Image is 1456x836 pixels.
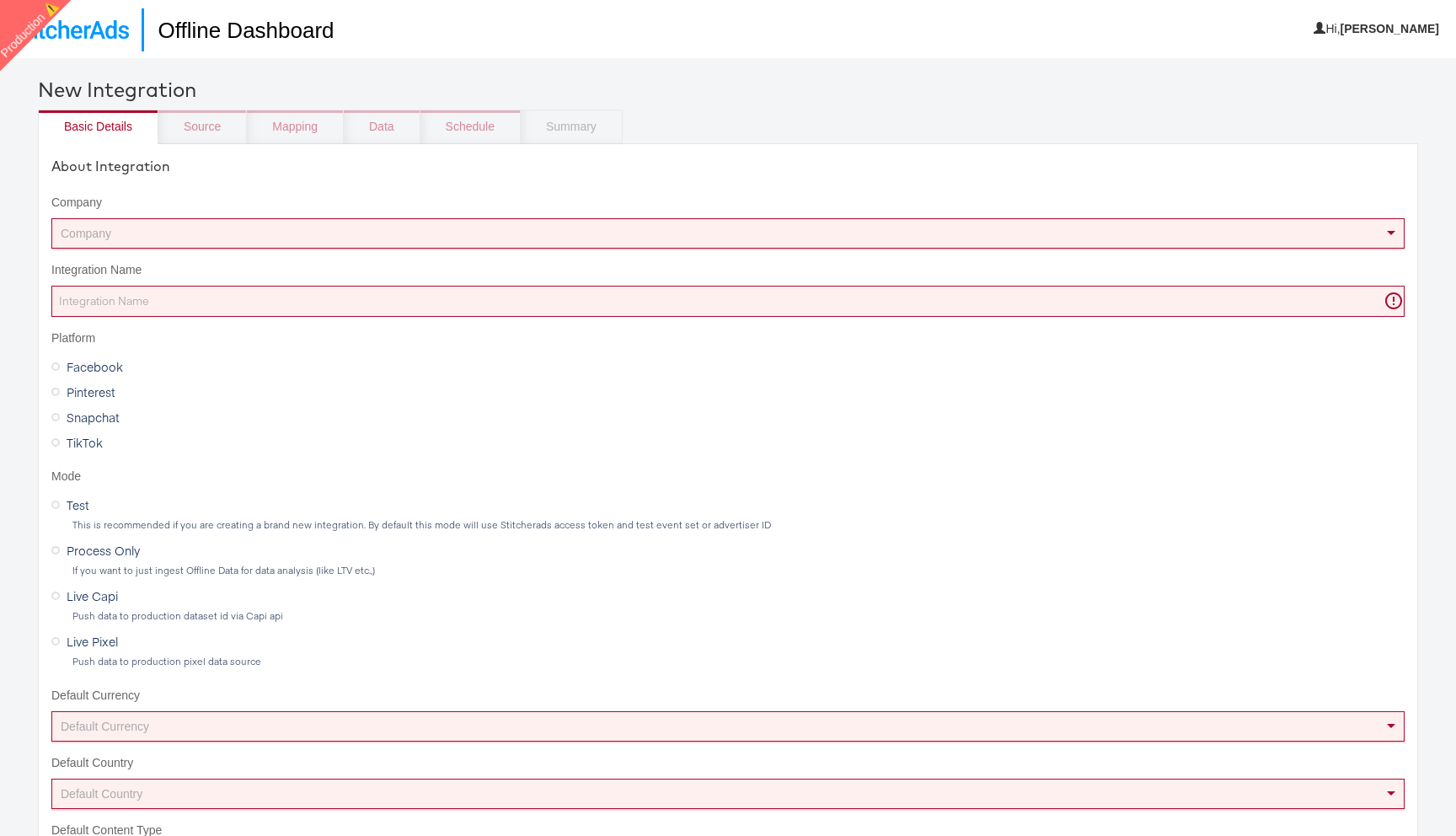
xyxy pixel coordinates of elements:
[51,286,1405,317] input: Integration Name
[51,755,1405,772] label: Default Country
[51,157,1405,176] div: About Integration
[72,565,1405,576] div: If you want to just ingest Offline Data for data analysis (like LTV etc.,)
[67,587,118,604] span: Live Capi
[67,434,103,451] span: TikTok
[67,358,123,375] span: Facebook
[52,780,1404,808] div: Default Country
[67,409,120,426] span: Snapchat
[67,542,140,559] span: Process Only
[1341,22,1439,35] b: [PERSON_NAME]
[38,75,1418,104] div: New Integration
[51,469,1405,485] label: Mode
[142,8,334,51] h1: Offline Dashboard
[51,262,1405,279] label: Integration Name
[51,688,1405,705] label: Default Currency
[72,656,1405,667] div: Push data to production pixel data source
[72,519,1405,531] div: This is recommended if you are creating a brand new integration. By default this mode will use St...
[51,195,1405,212] label: Company
[52,219,1404,248] div: Company
[67,383,115,400] span: Pinterest
[67,633,118,650] span: Live Pixel
[51,330,1405,347] label: Platform
[72,610,1405,622] div: Push data to production dataset id via Capi api
[67,496,89,513] span: Test
[52,712,1404,741] div: Default Currency
[64,119,132,136] div: Basic Details
[13,20,129,39] img: StitcherAds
